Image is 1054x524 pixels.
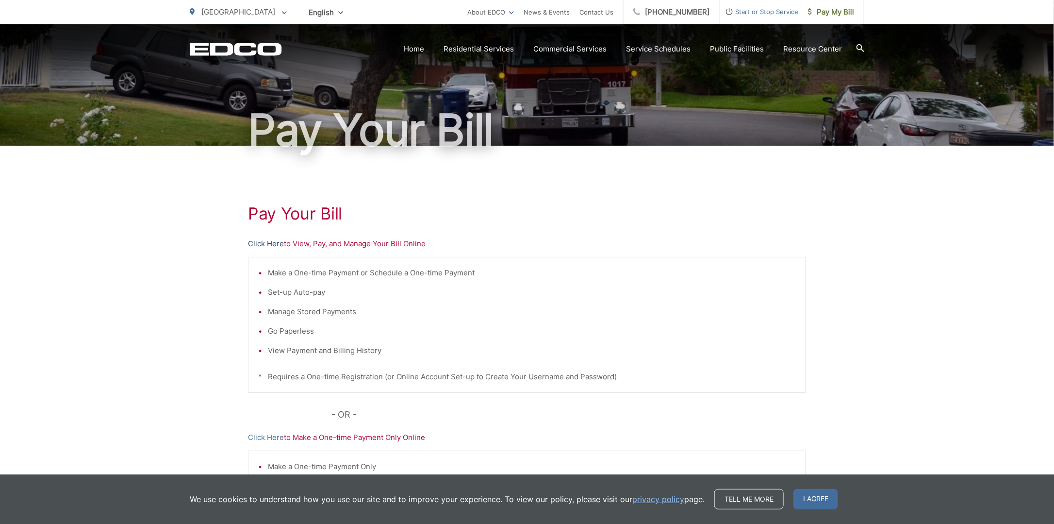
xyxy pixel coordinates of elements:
[524,6,570,18] a: News & Events
[467,6,514,18] a: About EDCO
[190,493,705,505] p: We use cookies to understand how you use our site and to improve your experience. To view our pol...
[248,432,806,443] p: to Make a One-time Payment Only Online
[268,345,796,356] li: View Payment and Billing History
[579,6,613,18] a: Contact Us
[710,43,764,55] a: Public Facilities
[332,407,807,422] p: - OR -
[268,325,796,337] li: Go Paperless
[301,4,350,21] span: English
[632,493,684,505] a: privacy policy
[190,106,864,154] h1: Pay Your Bill
[248,238,806,250] p: to View, Pay, and Manage Your Bill Online
[268,287,796,298] li: Set-up Auto-pay
[714,489,784,509] a: Tell me more
[808,6,854,18] span: Pay My Bill
[248,432,284,443] a: Click Here
[444,43,514,55] a: Residential Services
[190,42,282,56] a: EDCD logo. Return to the homepage.
[783,43,842,55] a: Resource Center
[268,267,796,279] li: Make a One-time Payment or Schedule a One-time Payment
[793,489,838,509] span: I agree
[268,461,796,473] li: Make a One-time Payment Only
[533,43,607,55] a: Commercial Services
[201,7,275,17] span: [GEOGRAPHIC_DATA]
[626,43,691,55] a: Service Schedules
[258,371,796,383] p: * Requires a One-time Registration (or Online Account Set-up to Create Your Username and Password)
[268,306,796,318] li: Manage Stored Payments
[248,238,284,250] a: Click Here
[404,43,424,55] a: Home
[248,204,806,223] h1: Pay Your Bill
